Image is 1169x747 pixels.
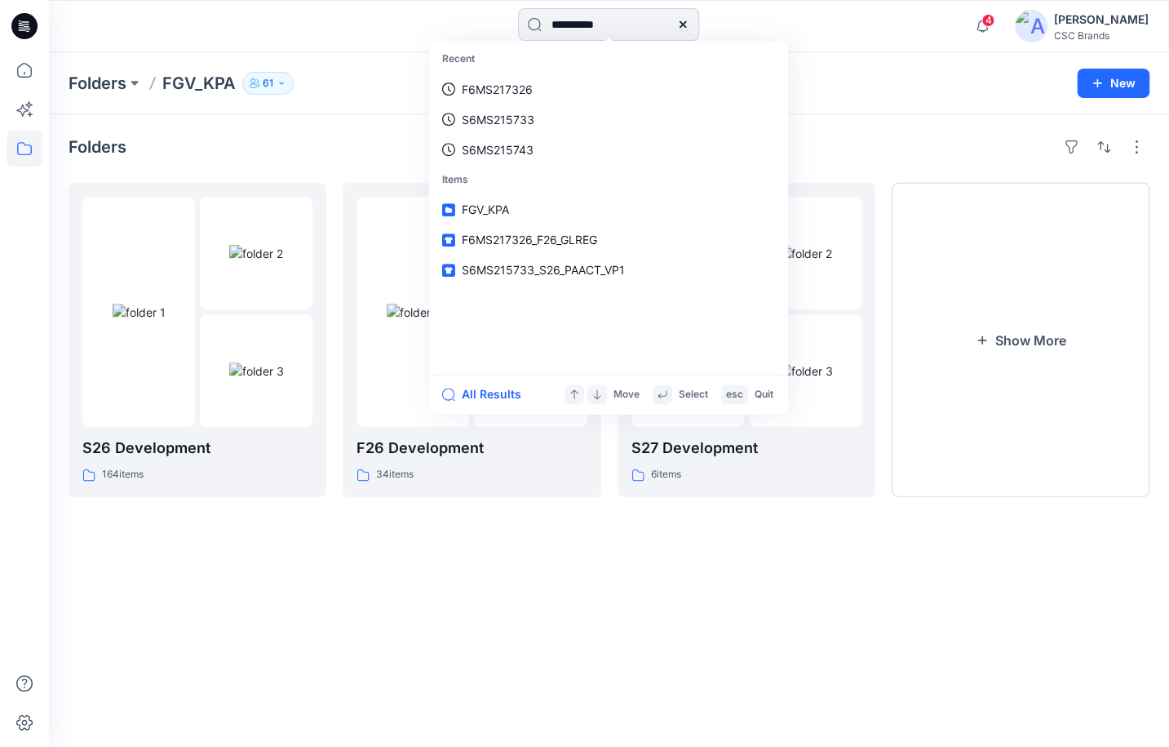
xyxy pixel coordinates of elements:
p: S26 Development [82,437,312,460]
p: 164 items [102,466,144,483]
p: Recent [432,44,785,74]
p: S6MS215743 [462,141,534,158]
p: S27 Development [631,437,861,460]
a: folder 1folder 2folder 3S26 Development164items [69,183,326,497]
span: F6MS217326_F26_GLREG [462,233,597,247]
span: 4 [981,14,994,27]
button: New [1077,69,1149,98]
p: FGV_KPA [162,72,236,95]
p: F6MS217326 [462,81,533,98]
button: All Results [442,385,532,404]
img: avatar [1015,10,1047,42]
button: 61 [242,72,294,95]
p: Quit [755,386,773,403]
a: F6MS217326 [432,74,785,104]
a: S6MS215743 [432,135,785,165]
img: folder 1 [113,304,166,321]
p: Items [432,165,785,195]
div: [PERSON_NAME] [1054,10,1149,29]
span: FGV_KPA [462,202,509,216]
p: Select [679,386,708,403]
p: 6 items [651,466,681,483]
h4: Folders [69,137,126,157]
img: folder 3 [777,362,832,380]
span: S6MS215733_S26_PAACT_VP1 [462,263,625,277]
p: 61 [263,74,273,92]
a: S6MS215733_S26_PAACT_VP1 [432,255,785,285]
p: F26 Development [356,437,587,460]
p: esc [726,386,743,403]
p: S6MS215733 [462,111,534,128]
img: folder 3 [229,362,284,380]
p: 34 items [376,466,414,483]
p: Move [613,386,640,403]
img: folder 1 [387,304,440,321]
img: folder 2 [229,245,283,262]
a: S6MS215733 [432,104,785,135]
div: CSC Brands [1054,29,1149,42]
button: Show More [892,183,1149,497]
img: folder 2 [778,245,832,262]
a: folder 1folder 2folder 3F26 Development34items [343,183,600,497]
a: Folders [69,72,126,95]
a: FGV_KPA [432,194,785,225]
a: F6MS217326_F26_GLREG [432,225,785,255]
